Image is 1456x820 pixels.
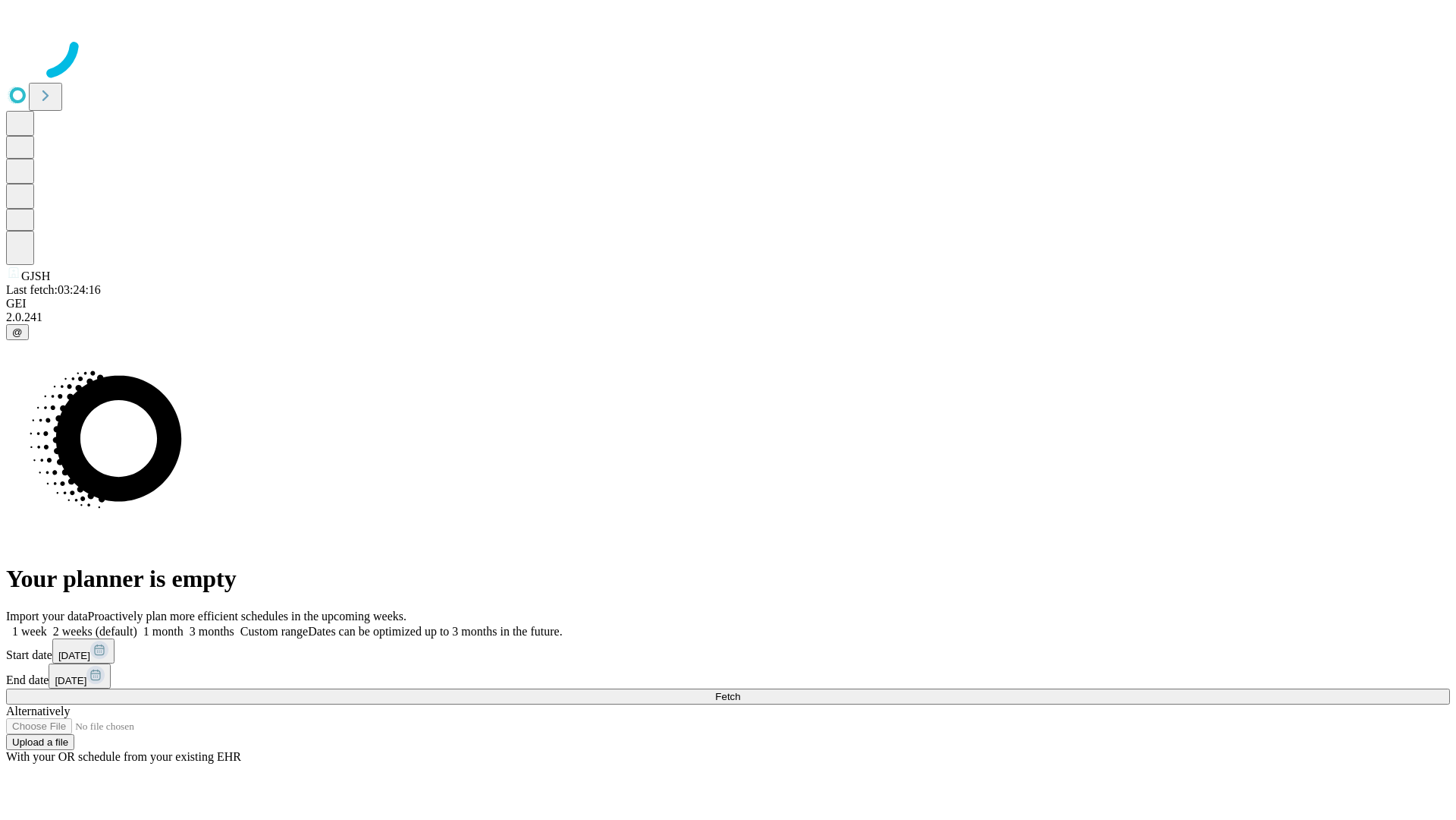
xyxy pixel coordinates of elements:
[58,650,90,661] span: [DATE]
[6,324,29,340] button: @
[52,639,115,664] button: [DATE]
[6,664,1450,689] div: End date
[6,689,1450,705] button: Fetch
[143,625,184,638] span: 1 month
[6,297,1450,311] div: GEI
[715,691,740,702] span: Fetch
[6,311,1450,324] div: 2.0.241
[6,565,1450,593] h1: Your planner is empty
[6,639,1450,664] div: Start date
[88,610,406,623] span: Proactively plan more efficient schedules in the upcoming weeks.
[49,664,111,689] button: [DATE]
[21,270,50,282] span: GJSH
[6,283,101,296] span: Last fetch: 03:24:16
[190,625,234,638] span: 3 months
[6,610,88,623] span: Import your data
[240,625,308,638] span: Custom range
[53,625,137,638] span: 2 weeks (default)
[6,734,74,750] button: Upload a file
[6,705,70,717] span: Alternatively
[308,625,562,638] span: Dates can be optimized up to 3 months in the future.
[12,326,23,338] span: @
[6,750,241,763] span: With your OR schedule from your existing EHR
[55,675,86,686] span: [DATE]
[12,625,47,638] span: 1 week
